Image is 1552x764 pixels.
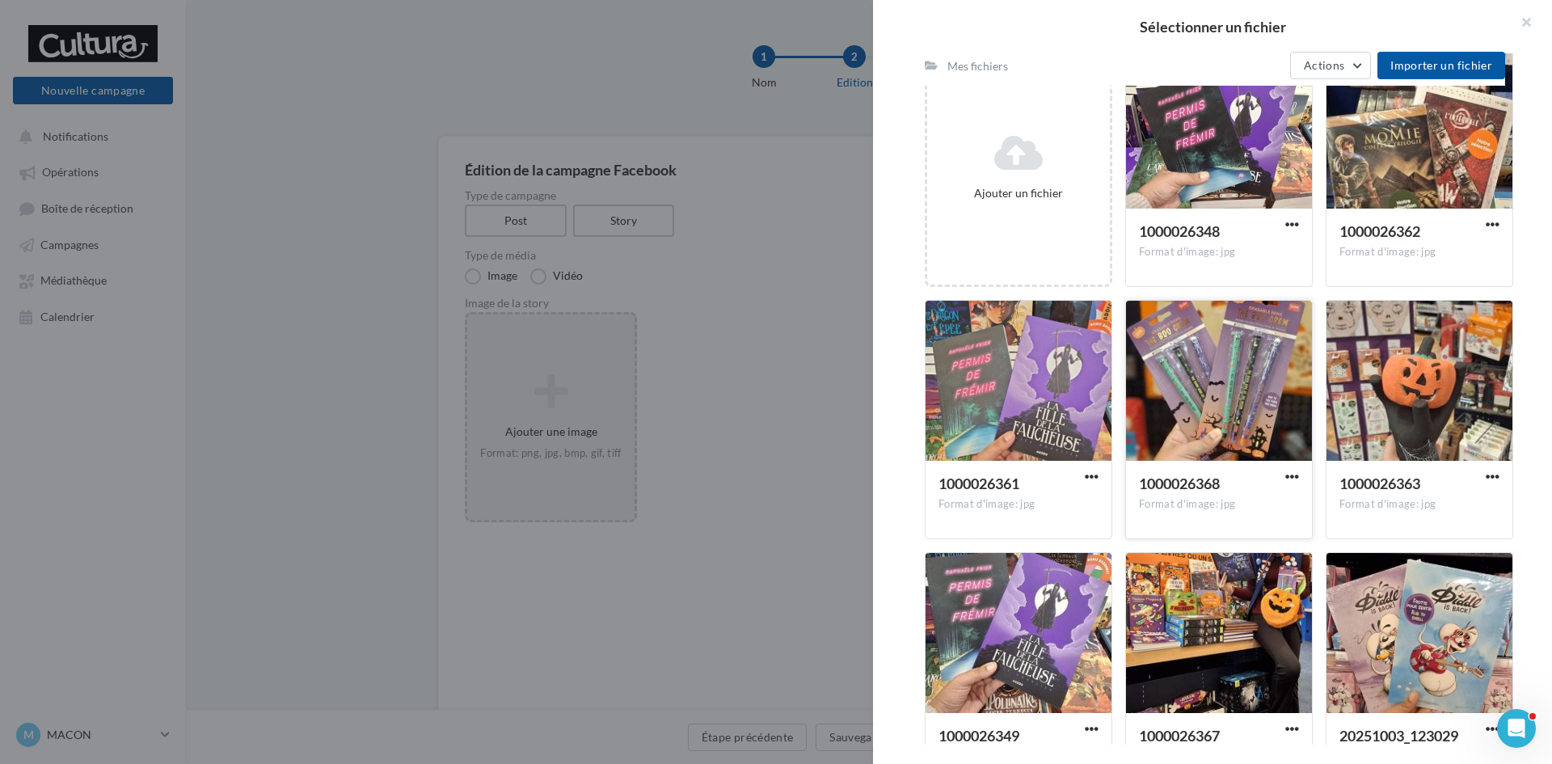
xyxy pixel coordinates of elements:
span: 1000026362 [1339,222,1420,240]
span: 20251003_123029 [1339,727,1458,745]
span: 1000026363 [1339,475,1420,492]
span: 1000026361 [938,475,1019,492]
button: Importer un fichier [1377,52,1505,79]
span: 1000026349 [938,727,1019,745]
div: Format d'image: jpg [1339,497,1499,512]
span: 1000026348 [1139,222,1220,240]
span: 1000026368 [1139,475,1220,492]
button: Actions [1290,52,1371,79]
span: Actions [1304,58,1344,72]
div: Format d'image: jpg [1139,245,1299,260]
iframe: Intercom live chat [1497,709,1536,748]
div: Ajouter un fichier [934,185,1103,201]
h2: Sélectionner un fichier [899,19,1526,34]
div: Format d'image: jpg [1339,245,1499,260]
div: Format d'image: jpg [938,497,1099,512]
span: 1000026367 [1139,727,1220,745]
div: Mes fichiers [947,58,1008,74]
div: Format d'image: jpg [1139,497,1299,512]
span: Importer un fichier [1390,58,1492,72]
